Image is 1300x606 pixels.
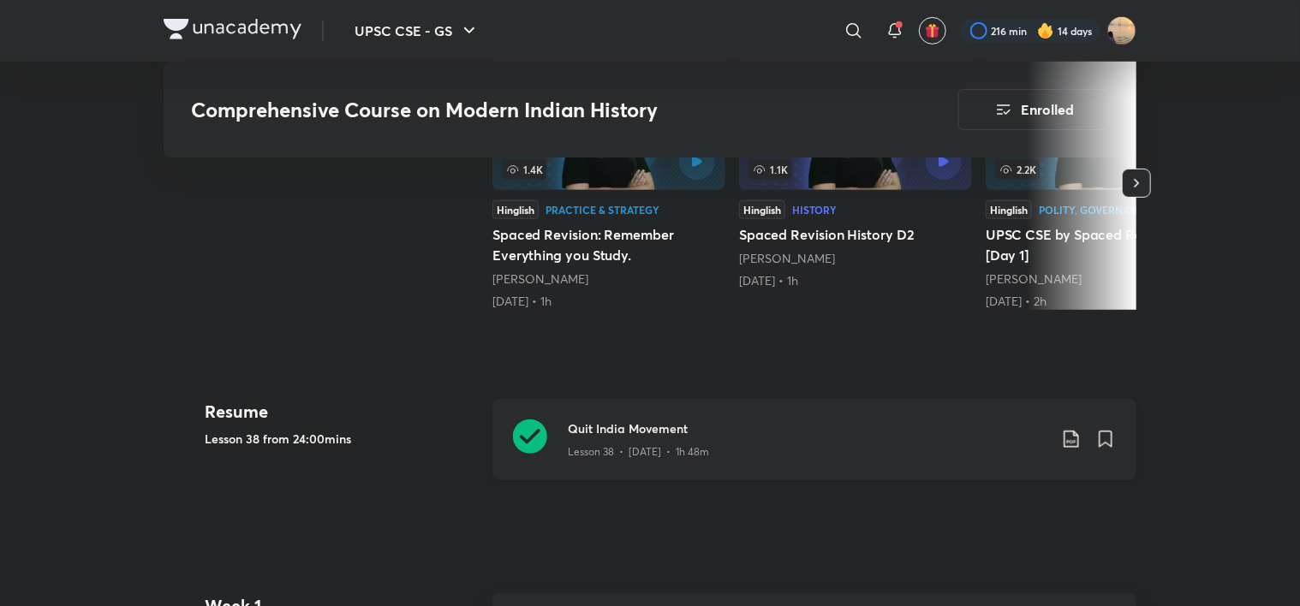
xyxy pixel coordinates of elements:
div: 10th Jul • 1h [739,272,972,289]
h4: Resume [205,399,479,425]
a: 1.4KHinglishPractice & StrategySpaced Revision: Remember Everything you Study.[PERSON_NAME][DATE]... [492,56,725,310]
div: Arti Chhawari [492,270,725,288]
div: 7th Jul • 1h [492,293,725,310]
div: Hinglish [739,200,785,219]
button: Enrolled [958,89,1109,130]
a: Quit India MovementLesson 38 • [DATE] • 1h 48m [492,399,1136,501]
button: avatar [919,17,946,45]
img: Snatashree Punyatoya [1107,16,1136,45]
a: Company Logo [164,19,301,44]
span: 2.2K [996,159,1040,180]
h3: Quit India Movement [568,419,1047,437]
a: [PERSON_NAME] [492,270,588,287]
button: UPSC CSE - GS [344,14,490,48]
div: History [792,205,837,215]
p: Lesson 38 • [DATE] • 1h 48m [568,444,709,460]
a: Spaced Revision: Remember Everything you Study. [492,56,725,310]
a: [PERSON_NAME] [739,250,835,266]
a: UPSC CSE by Spaced Revision Slot 1 [Day 1] [986,56,1219,310]
div: Arti Chhawari [739,250,972,267]
img: Company Logo [164,19,301,39]
h5: UPSC CSE by Spaced Revision Slot 1 [Day 1] [986,224,1219,265]
div: Arti Chhawari [986,270,1219,288]
h5: Lesson 38 from 24:00mins [205,430,479,448]
a: 1.1KHinglishHistorySpaced Revision History D2[PERSON_NAME][DATE] • 1h [739,56,972,289]
div: Hinglish [492,200,539,219]
a: Spaced Revision History D2 [739,56,972,289]
div: Practice & Strategy [546,205,659,215]
h3: Comprehensive Course on Modern Indian History [191,98,862,122]
div: Hinglish [986,200,1032,219]
h5: Spaced Revision: Remember Everything you Study. [492,224,725,265]
img: streak [1037,22,1054,39]
div: 10th Jul • 2h [986,293,1219,310]
span: 1.4K [503,159,546,180]
a: 2.2KHinglishPolity, Governance & IRUPSC CSE by Spaced Revision Slot 1 [Day 1][PERSON_NAME][DATE] ... [986,56,1219,310]
h5: Spaced Revision History D2 [739,224,972,245]
img: avatar [925,23,940,39]
a: [PERSON_NAME] [986,270,1082,287]
span: 1.1K [749,159,791,180]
